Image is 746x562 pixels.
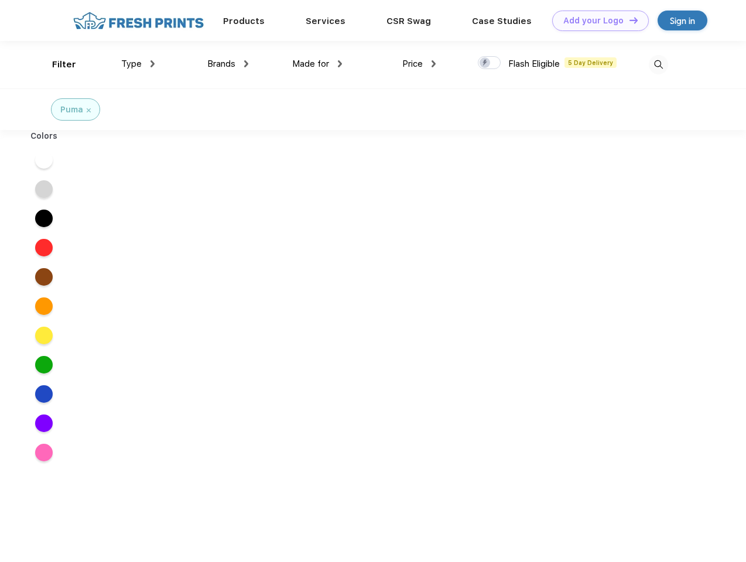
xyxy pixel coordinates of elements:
[432,60,436,67] img: dropdown.png
[244,60,248,67] img: dropdown.png
[121,59,142,69] span: Type
[338,60,342,67] img: dropdown.png
[629,17,638,23] img: DT
[207,59,235,69] span: Brands
[22,130,67,142] div: Colors
[60,104,83,116] div: Puma
[658,11,707,30] a: Sign in
[402,59,423,69] span: Price
[563,16,624,26] div: Add your Logo
[306,16,345,26] a: Services
[508,59,560,69] span: Flash Eligible
[292,59,329,69] span: Made for
[670,14,695,28] div: Sign in
[150,60,155,67] img: dropdown.png
[70,11,207,31] img: fo%20logo%202.webp
[564,57,617,68] span: 5 Day Delivery
[649,55,668,74] img: desktop_search.svg
[223,16,265,26] a: Products
[87,108,91,112] img: filter_cancel.svg
[52,58,76,71] div: Filter
[386,16,431,26] a: CSR Swag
